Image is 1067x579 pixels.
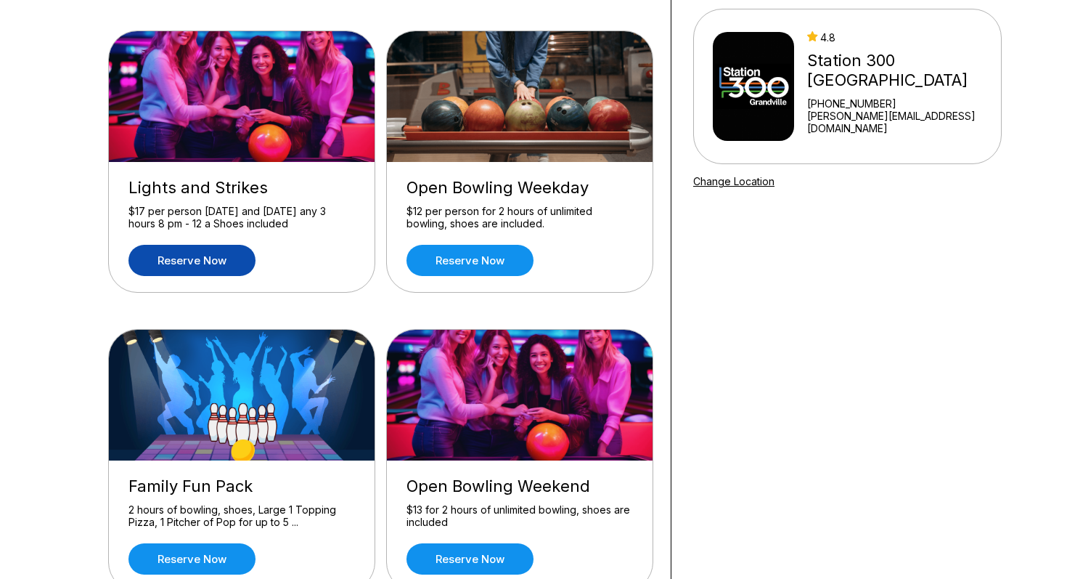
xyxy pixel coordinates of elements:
[387,330,654,461] img: Open Bowling Weekend
[109,31,376,162] img: Lights and Strikes
[128,178,355,198] div: Lights and Strikes
[387,31,654,162] img: Open Bowling Weekday
[406,245,533,276] a: Reserve now
[807,51,995,90] div: Station 300 [GEOGRAPHIC_DATA]
[406,503,633,529] div: $13 for 2 hours of unlimited bowling, shoes are included
[128,477,355,496] div: Family Fun Pack
[109,330,376,461] img: Family Fun Pack
[693,175,774,187] a: Change Location
[807,97,995,110] div: [PHONE_NUMBER]
[128,205,355,230] div: $17 per person [DATE] and [DATE] any 3 hours 8 pm - 12 a Shoes included
[128,245,255,276] a: Reserve now
[128,543,255,575] a: Reserve now
[406,543,533,575] a: Reserve now
[807,31,995,44] div: 4.8
[713,32,794,141] img: Station 300 Grandville
[807,110,995,134] a: [PERSON_NAME][EMAIL_ADDRESS][DOMAIN_NAME]
[406,178,633,198] div: Open Bowling Weekday
[406,477,633,496] div: Open Bowling Weekend
[128,503,355,529] div: 2 hours of bowling, shoes, Large 1 Topping Pizza, 1 Pitcher of Pop for up to 5 ...
[406,205,633,230] div: $12 per person for 2 hours of unlimited bowling, shoes are included.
